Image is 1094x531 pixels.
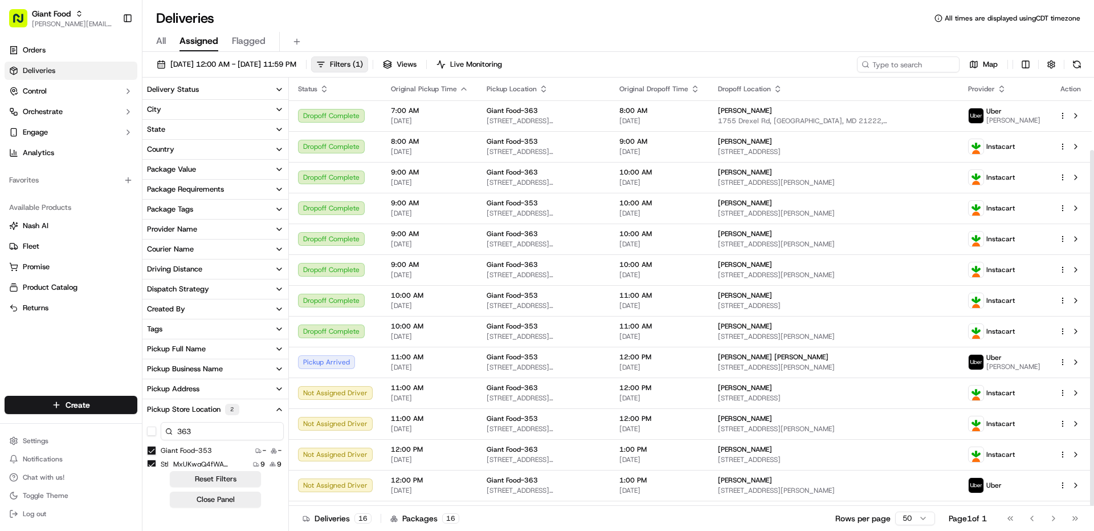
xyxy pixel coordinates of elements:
span: 12:00 PM [619,383,700,392]
span: [DATE] [619,301,700,310]
span: Giant Food-353 [487,414,538,423]
span: Uber [986,353,1002,362]
span: Original Pickup Time [391,84,457,94]
span: [STREET_ADDRESS] [718,394,950,403]
span: 9:00 AM [391,260,468,269]
button: [PERSON_NAME][EMAIL_ADDRESS][PERSON_NAME][DOMAIN_NAME] [32,19,113,29]
div: Country [147,144,174,155]
span: [STREET_ADDRESS][PERSON_NAME] [487,116,601,125]
label: stl_MxUKwgQ4fWAm3vDBxsPqBv [161,460,234,469]
span: 1:00 PM [619,445,700,454]
span: [PERSON_NAME] [718,168,772,177]
button: Nash AI [5,217,137,235]
button: Close Panel [170,492,261,508]
span: [DATE] [619,270,700,279]
span: ( 1 ) [353,59,363,70]
img: profile_instacart_ahold_partner.png [969,262,983,277]
span: Giant Food-353 [487,198,538,208]
a: Orders [5,41,137,59]
div: Driving Distance [147,264,202,274]
button: Map [964,56,1003,72]
span: Giant Food-353 [487,322,538,331]
span: Provider [968,84,995,94]
span: [DATE] [619,178,700,187]
span: [PERSON_NAME] [718,229,772,238]
button: Created By [142,299,288,319]
button: State [142,120,288,139]
a: Product Catalog [9,282,133,293]
span: [PERSON_NAME] [PERSON_NAME] [718,352,828,362]
div: Pickup Address [147,384,199,394]
span: 10:00 AM [391,322,468,331]
a: Deliveries [5,62,137,80]
div: Provider Name [147,224,197,234]
span: Fleet [23,241,39,252]
span: Giant Food-363 [487,383,538,392]
span: 12:00 PM [391,445,468,454]
img: profile_instacart_ahold_partner.png [969,139,983,154]
div: City [147,104,161,115]
button: Pickup Address [142,379,288,399]
span: [STREET_ADDRESS][PERSON_NAME] [487,424,601,433]
div: Tags [147,324,162,334]
span: [DATE] [619,147,700,156]
button: Control [5,82,137,100]
div: 16 [442,513,459,524]
button: [DATE] 12:00 AM - [DATE] 11:59 PM [152,56,301,72]
span: 1:00 PM [619,476,700,485]
span: [DATE] [619,363,700,372]
img: profile_instacart_ahold_partner.png [969,201,983,216]
span: [DATE] 12:00 AM - [DATE] 11:59 PM [170,59,296,70]
button: City [142,100,288,119]
span: Dropoff Location [718,84,771,94]
span: Giant Food-363 [487,445,538,454]
span: 8:00 AM [619,106,700,115]
button: Settings [5,433,137,449]
div: Package Value [147,164,196,175]
div: Action [1059,84,1083,94]
span: [PERSON_NAME] [986,116,1040,125]
span: [DATE] [391,147,468,156]
span: [DATE] [391,332,468,341]
span: 12:00 PM [619,414,700,423]
span: Orders [23,45,46,55]
button: Giant Food[PERSON_NAME][EMAIL_ADDRESS][PERSON_NAME][DOMAIN_NAME] [5,5,118,32]
span: Live Monitoring [450,59,502,70]
span: Orchestrate [23,107,63,117]
span: [STREET_ADDRESS][PERSON_NAME] [718,270,950,279]
div: Created By [147,304,185,314]
span: [DATE] [619,332,700,341]
span: [PERSON_NAME] [718,137,772,146]
div: Delivery Status [147,84,199,95]
button: Engage [5,123,137,141]
span: [DATE] [619,116,700,125]
span: [STREET_ADDRESS][PERSON_NAME] [487,240,601,249]
span: Uber [986,481,1002,490]
span: [STREET_ADDRESS][PERSON_NAME] [718,178,950,187]
button: Pickup Full Name [142,339,288,359]
span: [PERSON_NAME] [718,476,772,485]
span: [STREET_ADDRESS][PERSON_NAME] [487,209,601,218]
span: Log out [23,509,46,518]
span: 8:00 AM [391,137,468,146]
span: [STREET_ADDRESS][PERSON_NAME] [487,455,601,464]
span: Engage [23,127,48,137]
span: [STREET_ADDRESS] [718,147,950,156]
button: Notifications [5,451,137,467]
button: Chat with us! [5,469,137,485]
div: Dispatch Strategy [147,284,209,294]
span: [STREET_ADDRESS][PERSON_NAME] [718,486,950,495]
span: [STREET_ADDRESS][PERSON_NAME] [718,209,950,218]
a: Analytics [5,144,137,162]
p: Rows per page [835,513,891,524]
button: Dispatch Strategy [142,279,288,299]
span: Giant Food-363 [487,168,538,177]
span: Giant Food-363 [487,476,538,485]
span: Flagged [232,34,266,48]
span: [DATE] [391,270,468,279]
span: [DATE] [391,301,468,310]
span: - [263,446,266,455]
button: Log out [5,506,137,522]
label: Giant Food-353 [161,446,212,455]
